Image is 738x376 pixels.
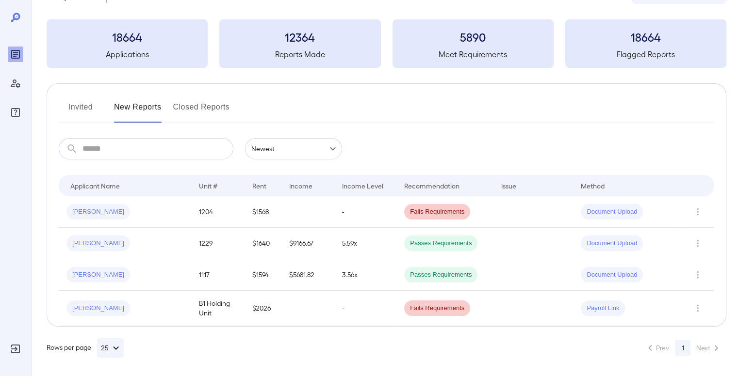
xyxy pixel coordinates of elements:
[565,48,726,60] h5: Flagged Reports
[114,99,162,123] button: New Reports
[581,239,643,248] span: Document Upload
[404,239,477,248] span: Passes Requirements
[581,304,625,313] span: Payroll Link
[342,180,383,191] div: Income Level
[245,291,282,326] td: $2026
[245,259,282,291] td: $1594
[219,29,380,45] h3: 12364
[404,207,470,217] span: Fails Requirements
[173,99,230,123] button: Closed Reports
[47,48,208,60] h5: Applications
[334,196,396,228] td: -
[191,291,244,326] td: B1 Holding Unit
[393,29,554,45] h3: 5890
[501,180,517,191] div: Issue
[404,304,470,313] span: Fails Requirements
[66,239,130,248] span: [PERSON_NAME]
[245,138,342,159] div: Newest
[581,270,643,280] span: Document Upload
[8,47,23,62] div: Reports
[640,340,726,356] nav: pagination navigation
[334,291,396,326] td: -
[199,180,217,191] div: Unit #
[281,259,334,291] td: $5681.82
[47,338,124,358] div: Rows per page
[8,76,23,91] div: Manage Users
[565,29,726,45] h3: 18664
[47,19,726,68] summary: 18664Applications12364Reports Made5890Meet Requirements18664Flagged Reports
[404,180,459,191] div: Recommendation
[690,235,705,251] button: Row Actions
[66,207,130,217] span: [PERSON_NAME]
[8,105,23,120] div: FAQ
[70,180,120,191] div: Applicant Name
[675,340,690,356] button: page 1
[690,267,705,282] button: Row Actions
[393,48,554,60] h5: Meet Requirements
[289,180,312,191] div: Income
[97,338,124,358] button: 25
[334,259,396,291] td: 3.56x
[690,300,705,316] button: Row Actions
[191,259,244,291] td: 1117
[47,29,208,45] h3: 18664
[245,228,282,259] td: $1640
[219,48,380,60] h5: Reports Made
[581,207,643,217] span: Document Upload
[8,341,23,357] div: Log Out
[191,196,244,228] td: 1204
[281,228,334,259] td: $9166.67
[404,270,477,280] span: Passes Requirements
[334,228,396,259] td: 5.59x
[252,180,268,191] div: Rent
[191,228,244,259] td: 1229
[581,180,605,191] div: Method
[59,99,102,123] button: Invited
[245,196,282,228] td: $1568
[66,270,130,280] span: [PERSON_NAME]
[690,204,705,219] button: Row Actions
[66,304,130,313] span: [PERSON_NAME]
